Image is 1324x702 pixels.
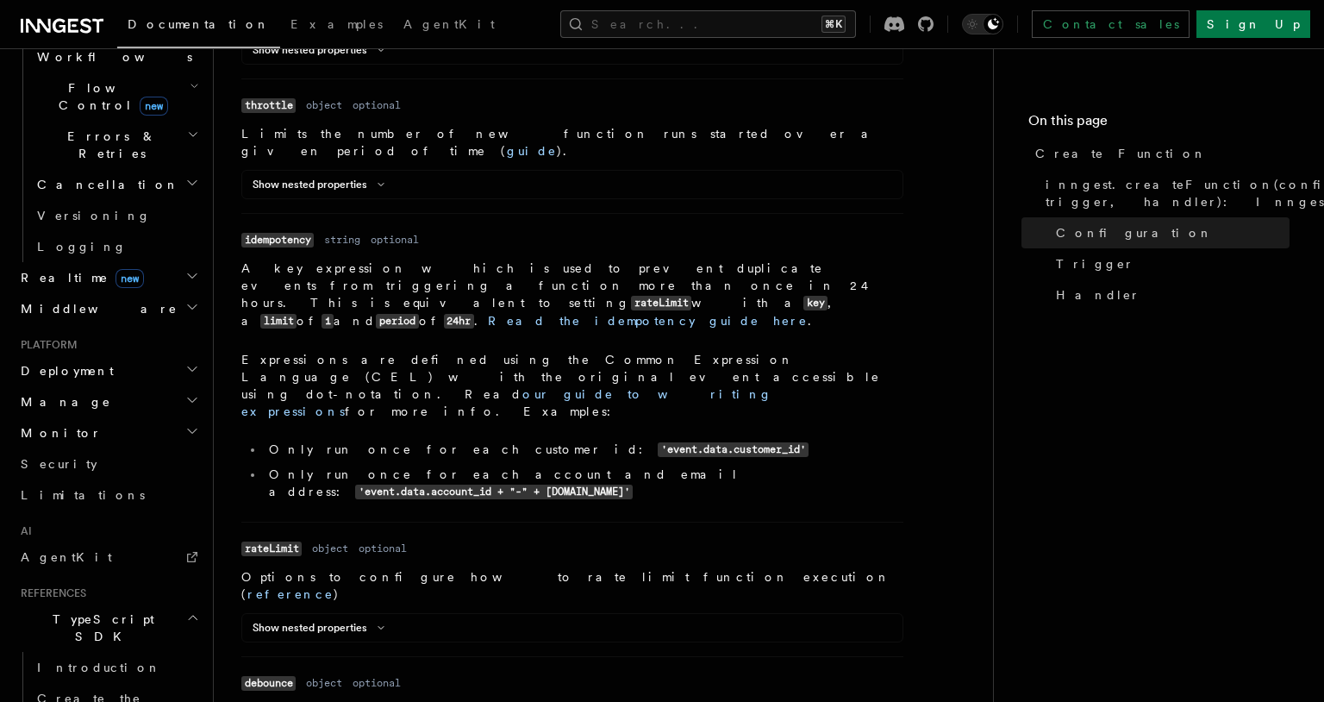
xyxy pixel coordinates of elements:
code: debounce [241,676,296,691]
code: period [376,314,418,329]
span: new [140,97,168,116]
span: Realtime [14,269,144,286]
a: Trigger [1049,248,1290,279]
button: Realtimenew [14,262,203,293]
p: Limits the number of new function runs started over a given period of time ( ). [241,125,903,160]
span: Flow Control [30,79,190,114]
span: Limitations [21,488,145,502]
dd: string [324,233,360,247]
a: Examples [280,5,393,47]
p: Expressions are defined using the Common Expression Language (CEL) with the original event access... [241,351,903,420]
code: rateLimit [631,296,691,310]
span: Manage [14,393,111,411]
span: Introduction [37,661,161,674]
a: Handler [1049,279,1290,310]
code: rateLimit [241,542,302,556]
span: Middleware [14,300,178,317]
button: Errors & Retries [30,121,203,169]
a: Configuration [1049,217,1290,248]
a: AgentKit [14,542,203,573]
button: Search...⌘K [560,10,856,38]
dd: optional [371,233,419,247]
p: A key expression which is used to prevent duplicate events from triggering a function more than o... [241,260,903,330]
button: TypeScript SDK [14,604,203,652]
button: Toggle dark mode [962,14,1003,34]
button: Steps & Workflows [30,24,203,72]
a: Read the idempotency guide here [488,314,808,328]
a: Versioning [30,200,203,231]
span: TypeScript SDK [14,611,186,645]
a: Logging [30,231,203,262]
a: Limitations [14,479,203,511]
a: Security [14,448,203,479]
button: Manage [14,386,203,417]
span: Examples [290,17,383,31]
span: Cancellation [30,176,179,193]
span: Create Function [1035,145,1207,162]
a: our guide to writing expressions [241,387,772,418]
li: Only run once for each account and email address: [264,466,903,501]
span: Configuration [1056,224,1213,241]
code: 1 [322,314,334,329]
a: Documentation [117,5,280,48]
code: 'event.data.customer_id' [658,442,809,457]
span: Versioning [37,209,151,223]
a: Contact sales [1032,10,1190,38]
span: Monitor [14,424,102,442]
dd: object [312,542,348,555]
code: 'event.data.account_id + "-" + [DOMAIN_NAME]' [355,485,633,499]
h4: On this page [1028,110,1290,138]
button: Show nested properties [253,178,391,191]
a: AgentKit [393,5,505,47]
a: Sign Up [1196,10,1310,38]
kbd: ⌘K [821,16,846,33]
code: 24hr [444,314,474,329]
span: Handler [1056,286,1140,304]
span: Trigger [1056,255,1134,273]
span: Deployment [14,362,114,379]
a: inngest.createFunction(configuration, trigger, handler): InngestFunction [1039,169,1290,217]
dd: object [306,98,342,112]
button: Cancellation [30,169,203,200]
span: new [116,269,144,288]
a: Create Function [1028,138,1290,169]
dd: object [306,676,342,690]
button: Deployment [14,355,203,386]
button: Flow Controlnew [30,72,203,121]
code: limit [260,314,297,329]
button: Show nested properties [253,43,391,57]
dd: optional [353,98,401,112]
span: Errors & Retries [30,128,187,162]
p: Options to configure how to rate limit function execution ( ) [241,568,903,603]
a: guide [507,144,557,158]
span: AI [14,524,32,538]
span: AgentKit [403,17,495,31]
a: Introduction [30,652,203,683]
span: Security [21,457,97,471]
span: Logging [37,240,127,254]
span: AgentKit [21,550,112,564]
button: Monitor [14,417,203,448]
span: References [14,586,86,600]
code: throttle [241,98,296,113]
dd: optional [359,542,407,555]
dd: optional [353,676,401,690]
code: key [803,296,827,310]
code: idempotency [241,233,314,248]
span: Platform [14,338,78,352]
span: Steps & Workflows [30,31,192,66]
li: Only run once for each customer id: [264,441,903,459]
a: reference [247,587,334,601]
span: Documentation [128,17,270,31]
button: Middleware [14,293,203,324]
button: Show nested properties [253,621,391,635]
